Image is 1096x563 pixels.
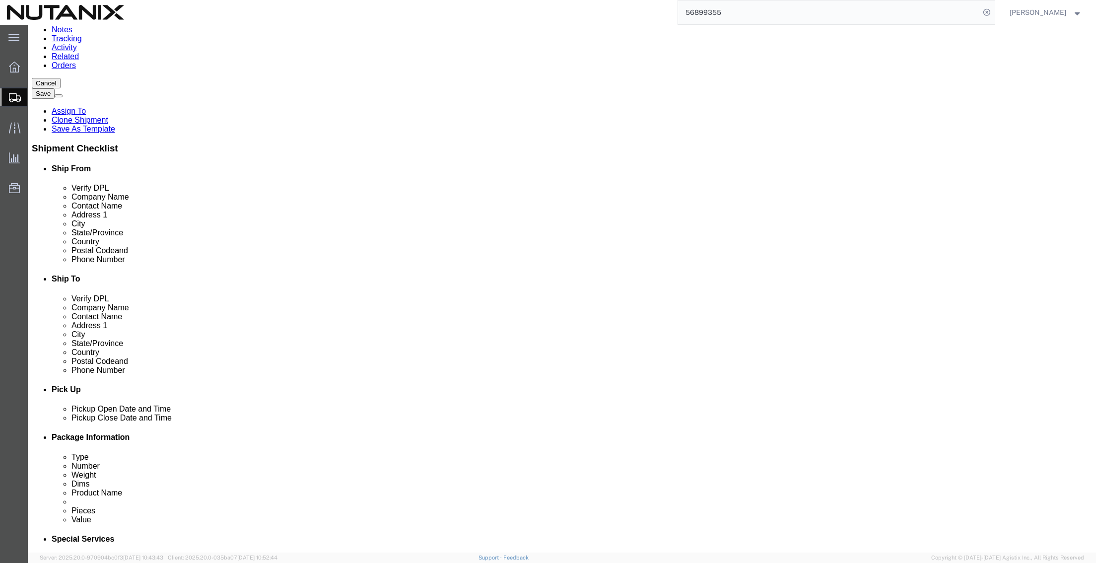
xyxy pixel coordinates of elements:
[479,555,503,561] a: Support
[168,555,277,561] span: Client: 2025.20.0-035ba07
[503,555,529,561] a: Feedback
[28,25,1096,553] iframe: FS Legacy Container
[7,5,124,20] img: logo
[237,555,277,561] span: [DATE] 10:52:44
[1010,7,1066,18] span: Stephanie Guadron
[123,555,163,561] span: [DATE] 10:43:43
[678,0,980,24] input: Search for shipment number, reference number
[931,554,1084,562] span: Copyright © [DATE]-[DATE] Agistix Inc., All Rights Reserved
[1009,6,1083,18] button: [PERSON_NAME]
[40,555,163,561] span: Server: 2025.20.0-970904bc0f3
